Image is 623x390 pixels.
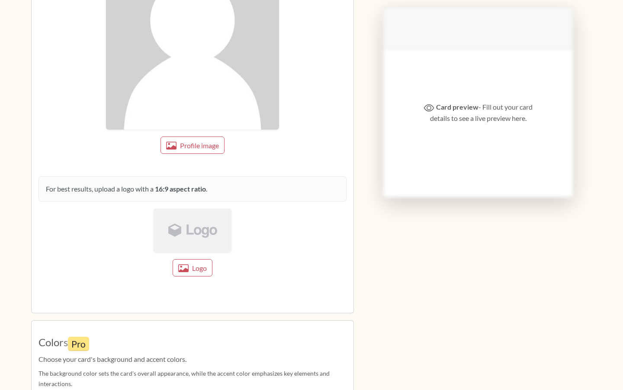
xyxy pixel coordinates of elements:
strong: Card preview [436,103,478,111]
div: For best results, upload a logo with a . [39,176,347,201]
legend: Colors [39,335,347,354]
span: Logo [192,264,207,272]
small: Pro [68,337,89,351]
span: - Fill out your card details to see a live preview here. [430,103,533,122]
div: Lynkle card preview [364,7,592,218]
small: The background color sets the card's overall appearance, while the accent color emphasizes key el... [39,370,330,387]
span: Choose your card's background and accent colors. [39,354,347,364]
strong: 16:9 aspect ratio [155,185,206,193]
button: Logo [173,259,212,276]
span: Profile image [180,141,219,149]
button: Profile image [161,136,225,154]
img: logo-placeholder.jpg [154,208,231,252]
